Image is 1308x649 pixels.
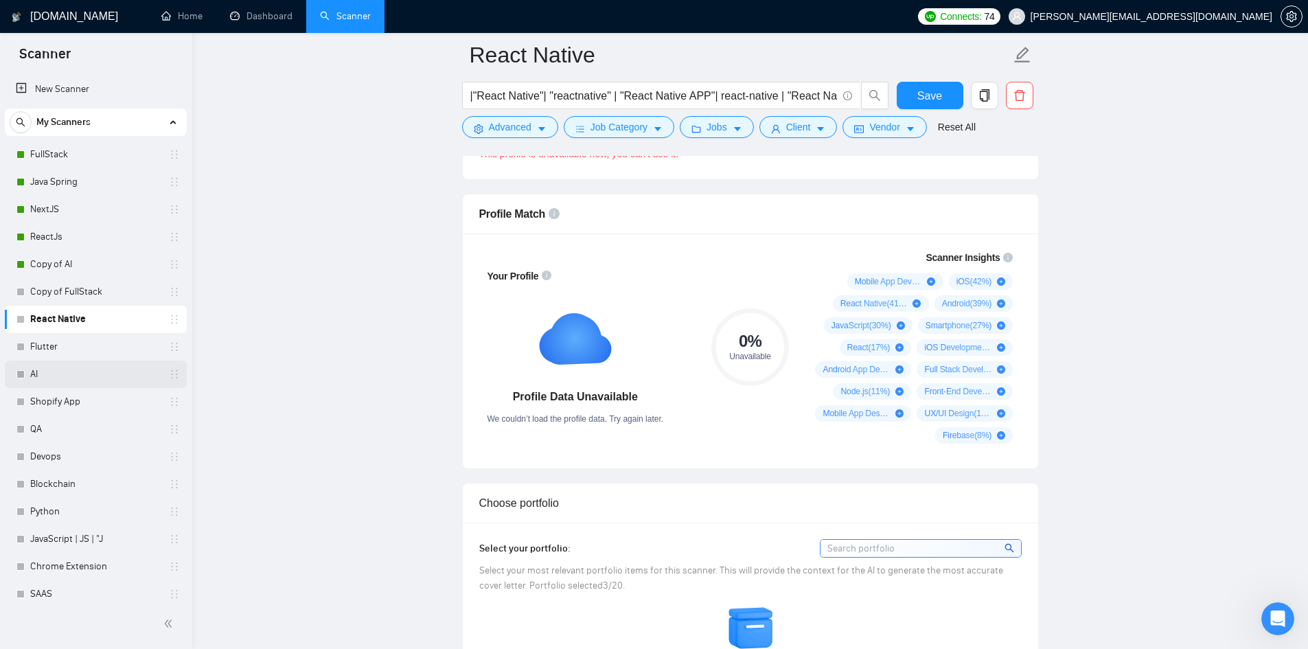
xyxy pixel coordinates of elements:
[854,124,864,134] span: idcard
[16,76,176,103] a: New Scanner
[30,251,161,278] a: Copy of AI
[938,119,976,135] a: Reset All
[680,116,754,138] button: folderJobscaret-down
[897,82,963,109] button: Save
[895,387,904,396] span: plus-circle
[8,44,82,73] span: Scanner
[30,223,161,251] a: ReactJs
[707,119,727,135] span: Jobs
[10,111,32,133] button: search
[479,543,571,554] span: Select your portfolio:
[1012,12,1022,21] span: user
[1261,602,1294,635] iframe: Intercom live chat
[320,10,371,22] a: searchScanner
[786,119,811,135] span: Client
[869,119,899,135] span: Vendor
[30,278,161,306] a: Copy of FullStack
[169,479,180,490] span: holder
[823,364,890,375] span: Android App Development ( 15 %)
[821,540,1021,557] input: Search portfolio
[169,534,180,545] span: holder
[30,333,161,361] a: Flutter
[30,525,161,553] a: JavaScript | JS | "J
[711,352,789,361] div: Unavailable
[913,299,921,308] span: plus-circle
[997,343,1005,352] span: plus-circle
[470,87,837,104] input: Search Freelance Jobs...
[10,117,31,127] span: search
[917,87,942,104] span: Save
[169,506,180,517] span: holder
[12,6,21,28] img: logo
[30,361,161,388] a: AI
[862,89,888,102] span: search
[542,271,551,280] span: info-circle
[816,124,825,134] span: caret-down
[479,208,546,220] span: Profile Match
[653,124,663,134] span: caret-down
[971,82,998,109] button: copy
[30,196,161,223] a: NextJS
[895,343,904,352] span: plus-circle
[1281,11,1302,22] span: setting
[487,414,664,424] span: We couldn’t load the profile data. Try again later.
[30,388,161,415] a: Shopify App
[30,415,161,443] a: QA
[997,387,1005,396] span: plus-circle
[1281,11,1303,22] a: setting
[169,177,180,187] span: holder
[691,124,701,134] span: folder
[927,277,935,286] span: plus-circle
[847,342,891,353] span: React ( 17 %)
[479,483,1022,523] div: Choose portfolio
[943,430,991,441] span: Firebase ( 8 %)
[169,341,180,352] span: holder
[30,306,161,333] a: React Native
[169,259,180,270] span: holder
[30,470,161,498] a: Blockchain
[711,333,789,350] div: 0 %
[823,408,890,419] span: Mobile App Design ( 10 %)
[462,116,558,138] button: settingAdvancedcaret-down
[985,9,995,24] span: 74
[926,253,1000,262] span: Scanner Insights
[997,365,1005,374] span: plus-circle
[997,277,1005,286] span: plus-circle
[30,443,161,470] a: Devops
[169,369,180,380] span: holder
[470,38,1011,72] input: Scanner name...
[169,561,180,572] span: holder
[564,116,674,138] button: barsJob Categorycaret-down
[855,276,922,287] span: Mobile App Development ( 59 %)
[843,91,852,100] span: info-circle
[861,82,888,109] button: search
[169,149,180,160] span: holder
[840,298,908,309] span: React Native ( 41 %)
[1281,5,1303,27] button: setting
[489,119,531,135] span: Advanced
[925,11,936,22] img: upwork-logo.png
[36,109,91,136] span: My Scanners
[1013,46,1031,64] span: edit
[169,286,180,297] span: holder
[733,124,742,134] span: caret-down
[169,231,180,242] span: holder
[895,365,904,374] span: plus-circle
[1005,540,1016,556] span: search
[474,124,483,134] span: setting
[575,124,585,134] span: bars
[479,565,1003,591] span: Select your most relevant portfolio items for this scanner. This will provide the context for the...
[169,424,180,435] span: holder
[771,124,781,134] span: user
[924,386,991,397] span: Front-End Development ( 10 %)
[895,409,904,418] span: plus-circle
[1006,82,1033,109] button: delete
[30,498,161,525] a: Python
[924,408,991,419] span: UX/UI Design ( 10 %)
[1007,89,1033,102] span: delete
[161,10,203,22] a: homeHome
[759,116,838,138] button: userClientcaret-down
[842,116,926,138] button: idcardVendorcaret-down
[487,271,539,282] span: Your Profile
[924,364,991,375] span: Full Stack Development ( 12 %)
